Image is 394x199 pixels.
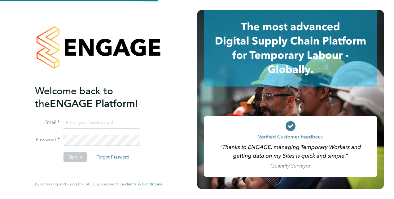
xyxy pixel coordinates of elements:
[35,119,60,126] label: Email
[35,181,162,187] span: By accessing and using ENGAGE you agree to our
[63,152,87,162] button: Sign In
[126,182,162,187] a: Terms & Conditions
[35,137,60,143] label: Password
[91,152,134,162] button: Forgot Password
[63,117,140,129] input: Enter your work email...
[35,85,113,110] span: Welcome back to the
[35,85,156,110] h2: ENGAGE Platform!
